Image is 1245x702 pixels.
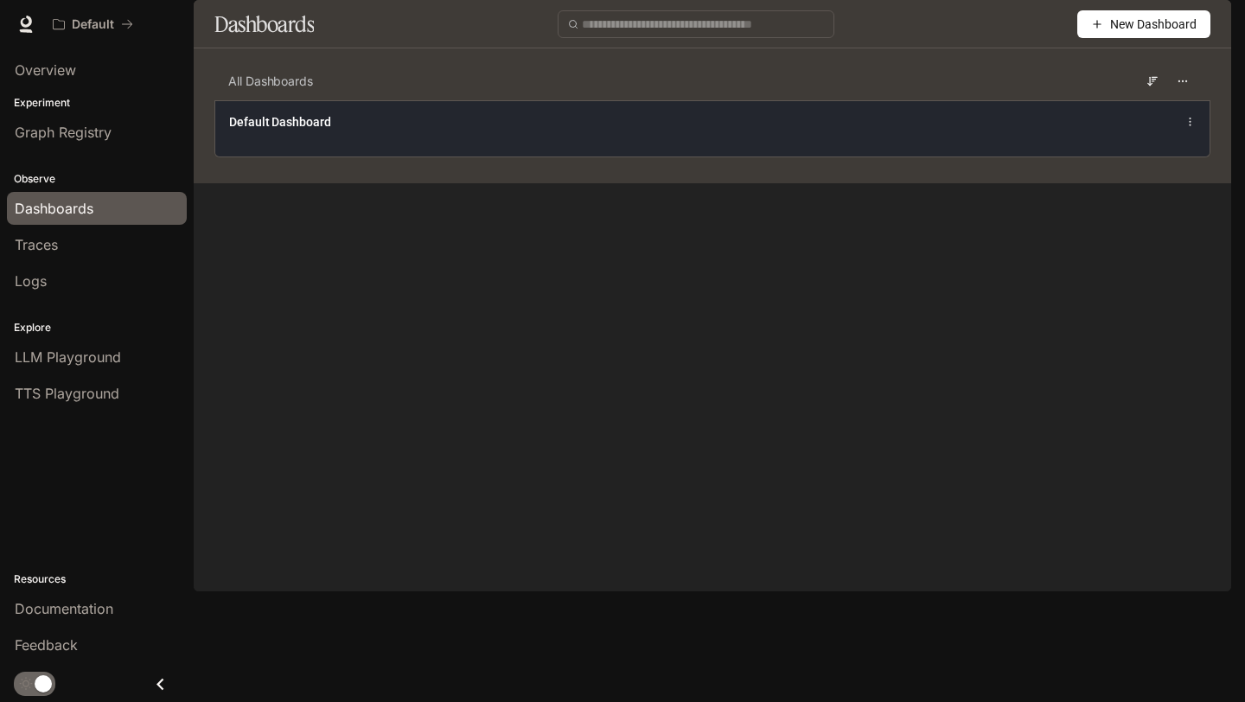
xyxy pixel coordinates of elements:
button: New Dashboard [1077,10,1210,38]
p: Default [72,17,114,32]
h1: Dashboards [214,7,314,41]
span: New Dashboard [1110,15,1197,34]
button: All workspaces [45,7,141,41]
span: All Dashboards [228,73,313,90]
a: Default Dashboard [229,113,331,131]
